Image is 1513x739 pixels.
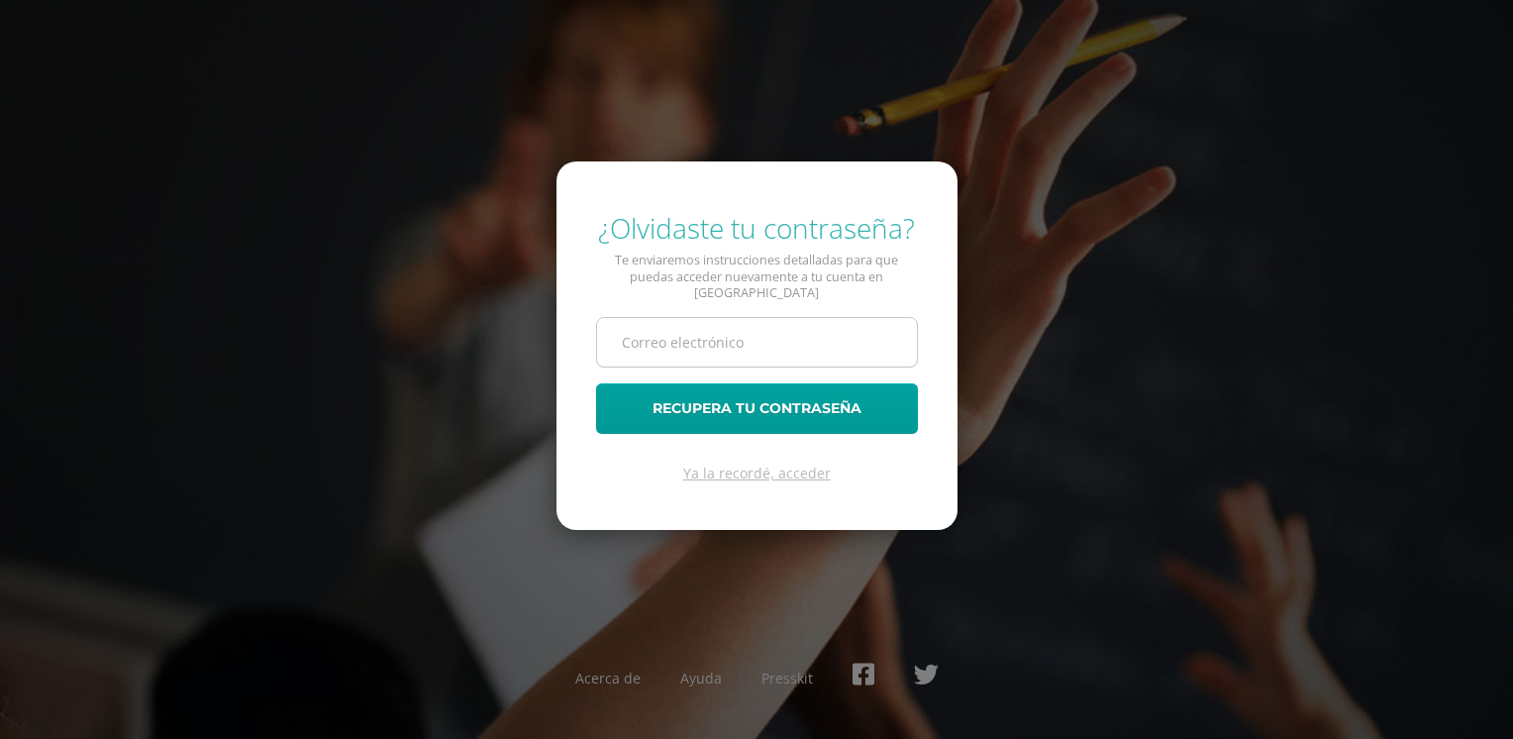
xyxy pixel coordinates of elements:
[761,669,813,687] a: Presskit
[596,383,918,434] button: Recupera tu contraseña
[683,464,831,482] a: Ya la recordé, acceder
[596,253,918,301] p: Te enviaremos instrucciones detalladas para que puedas acceder nuevamente a tu cuenta en [GEOGRAP...
[597,318,917,367] input: Correo electrónico
[596,209,918,247] div: ¿Olvidaste tu contraseña?
[575,669,641,687] a: Acerca de
[680,669,722,687] a: Ayuda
